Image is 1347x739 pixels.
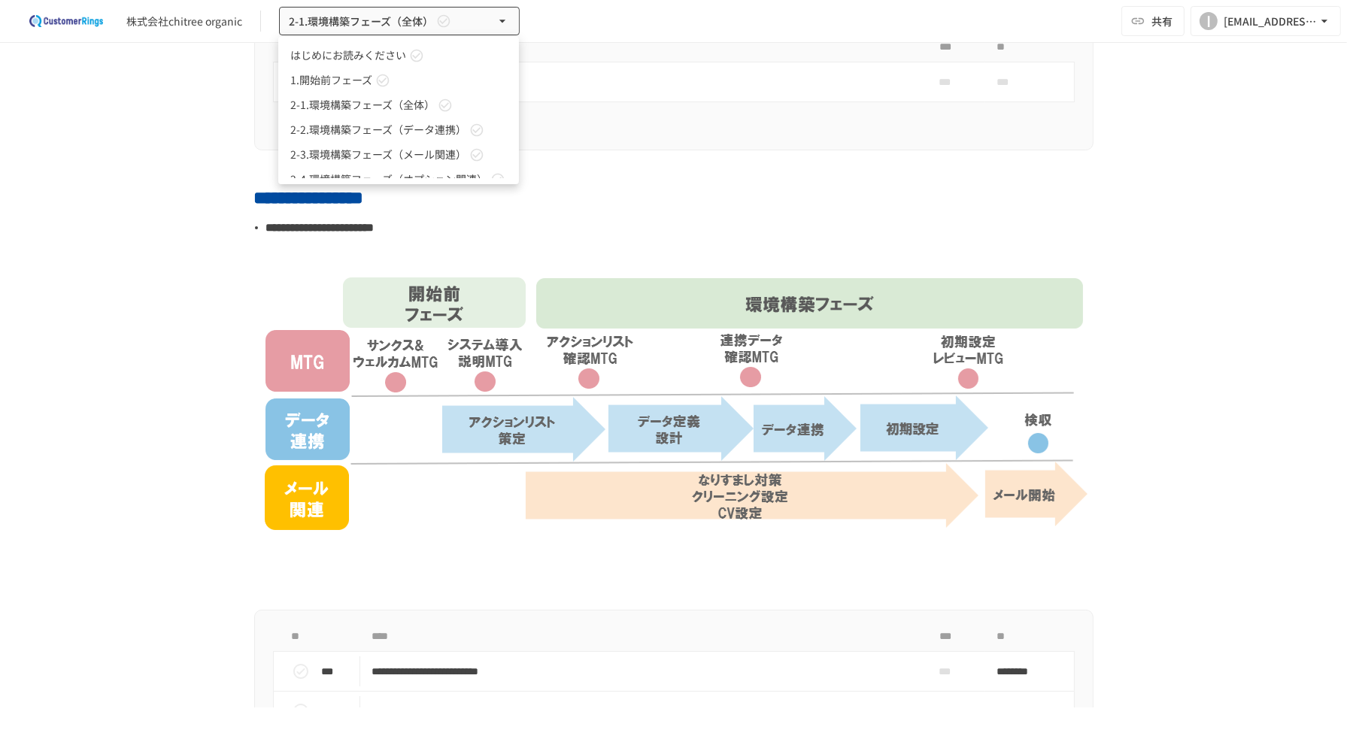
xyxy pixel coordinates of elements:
[290,147,466,162] span: 2-3.環境構築フェーズ（メール関連）
[290,122,466,138] span: 2-2.環境構築フェーズ（データ連携）
[290,97,435,113] span: 2-1.環境構築フェーズ（全体）
[290,171,487,187] span: 2-4.環境構築フェーズ（オプション関連）
[290,72,372,88] span: 1.開始前フェーズ
[290,47,406,63] span: はじめにお読みください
